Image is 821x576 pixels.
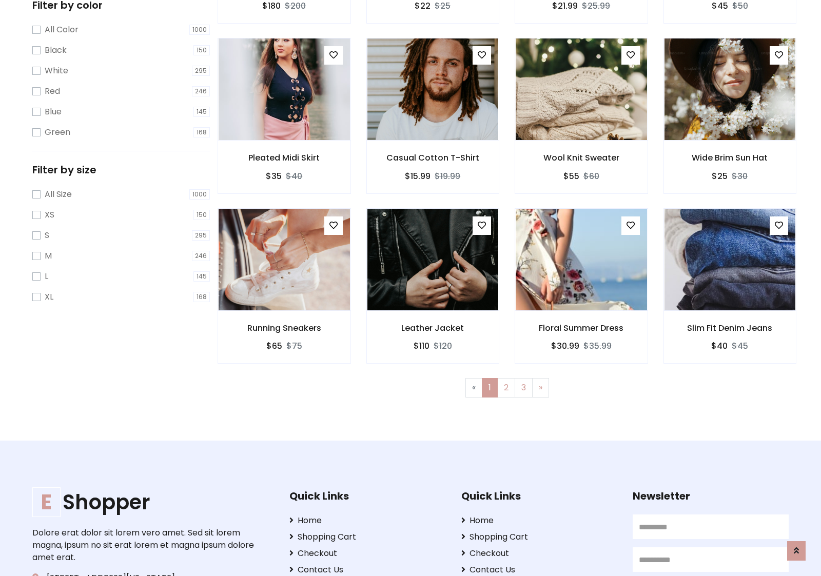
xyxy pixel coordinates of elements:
[189,189,210,200] span: 1000
[45,106,62,118] label: Blue
[32,527,257,564] p: Dolore erat dolor sit lorem vero amet. Sed sit lorem magna, ipsum no sit erat lorem et magna ipsu...
[193,292,210,302] span: 168
[32,487,61,517] span: E
[45,188,72,201] label: All Size
[266,171,282,181] h6: $35
[664,323,796,333] h6: Slim Fit Denim Jeans
[532,378,549,398] a: Next
[289,547,445,560] a: Checkout
[193,45,210,55] span: 150
[415,1,431,11] h6: $22
[515,323,648,333] h6: Floral Summer Dress
[461,547,617,560] a: Checkout
[367,153,499,163] h6: Casual Cotton T-Shirt
[45,126,70,138] label: Green
[289,531,445,543] a: Shopping Cart
[192,251,210,261] span: 246
[482,378,498,398] a: 1
[583,340,612,352] del: $35.99
[515,378,533,398] a: 3
[732,340,748,352] del: $45
[192,86,210,96] span: 246
[289,564,445,576] a: Contact Us
[45,209,54,221] label: XS
[32,490,257,514] a: EShopper
[193,210,210,220] span: 150
[192,66,210,76] span: 295
[711,341,728,351] h6: $40
[289,490,445,502] h5: Quick Links
[435,170,460,182] del: $19.99
[563,171,579,181] h6: $55
[515,153,648,163] h6: Wool Knit Sweater
[434,340,452,352] del: $120
[45,85,60,97] label: Red
[45,291,53,303] label: XL
[633,490,789,502] h5: Newsletter
[218,323,350,333] h6: Running Sneakers
[461,564,617,576] a: Contact Us
[414,341,429,351] h6: $110
[32,164,210,176] h5: Filter by size
[193,107,210,117] span: 145
[583,170,599,182] del: $60
[45,24,79,36] label: All Color
[286,170,302,182] del: $40
[712,1,728,11] h6: $45
[289,514,445,527] a: Home
[552,1,578,11] h6: $21.99
[193,271,210,282] span: 145
[732,170,748,182] del: $30
[192,230,210,241] span: 295
[405,171,431,181] h6: $15.99
[45,44,67,56] label: Black
[461,490,617,502] h5: Quick Links
[218,153,350,163] h6: Pleated Midi Skirt
[497,378,515,398] a: 2
[551,341,579,351] h6: $30.99
[45,65,68,77] label: White
[45,270,48,283] label: L
[225,378,789,398] nav: Page navigation
[461,514,617,527] a: Home
[266,341,282,351] h6: $65
[32,490,257,514] h1: Shopper
[193,127,210,137] span: 168
[461,531,617,543] a: Shopping Cart
[262,1,281,11] h6: $180
[664,153,796,163] h6: Wide Brim Sun Hat
[189,25,210,35] span: 1000
[286,340,302,352] del: $75
[45,250,52,262] label: M
[45,229,49,242] label: S
[367,323,499,333] h6: Leather Jacket
[539,382,542,393] span: »
[712,171,728,181] h6: $25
